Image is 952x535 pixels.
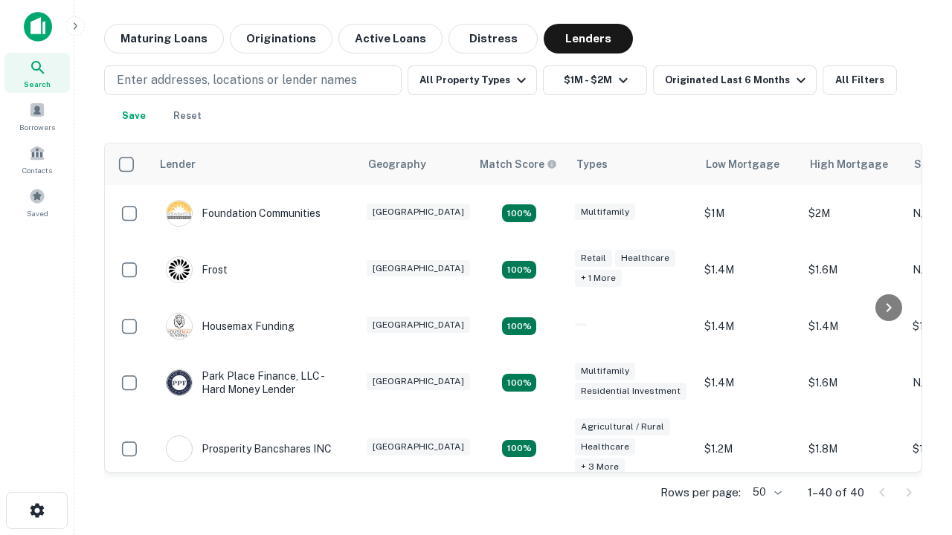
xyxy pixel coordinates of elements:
[576,155,608,173] div: Types
[615,250,675,267] div: Healthcare
[359,143,471,185] th: Geography
[653,65,817,95] button: Originated Last 6 Months
[24,78,51,90] span: Search
[697,411,801,486] td: $1.2M
[19,121,55,133] span: Borrowers
[706,155,779,173] div: Low Mortgage
[575,363,635,380] div: Multifamily
[367,438,470,455] div: [GEOGRAPHIC_DATA]
[27,207,48,219] span: Saved
[502,261,536,279] div: Matching Properties: 4, hasApolloMatch: undefined
[747,481,784,503] div: 50
[166,200,321,227] div: Foundation Communities
[110,101,158,131] button: Save your search to get updates of matches that match your search criteria.
[164,101,211,131] button: Reset
[166,313,295,340] div: Housemax Funding
[575,204,635,221] div: Multifamily
[660,484,741,502] p: Rows per page:
[665,71,810,89] div: Originated Last 6 Months
[575,383,686,400] div: Residential Investment
[808,484,864,502] p: 1–40 of 40
[117,71,357,89] p: Enter addresses, locations or lender names
[4,182,70,222] a: Saved
[367,204,470,221] div: [GEOGRAPHIC_DATA]
[810,155,888,173] div: High Mortgage
[697,185,801,241] td: $1M
[480,156,557,172] div: Capitalize uses an advanced AI algorithm to match your search with the best lender. The match sco...
[471,143,567,185] th: Capitalize uses an advanced AI algorithm to match your search with the best lender. The match sco...
[801,241,905,298] td: $1.6M
[502,204,536,222] div: Matching Properties: 4, hasApolloMatch: undefined
[166,435,332,462] div: Prosperity Bancshares INC
[368,155,426,173] div: Geography
[801,143,905,185] th: High Mortgage
[24,12,52,42] img: capitalize-icon.png
[575,438,635,455] div: Healthcare
[544,24,633,53] button: Lenders
[480,156,554,172] h6: Match Score
[801,185,905,241] td: $2M
[697,298,801,354] td: $1.4M
[697,143,801,185] th: Low Mortgage
[167,370,192,395] img: picture
[167,314,192,339] img: picture
[567,143,697,185] th: Types
[4,53,70,93] a: Search
[22,164,52,176] span: Contacts
[408,65,537,95] button: All Property Types
[575,458,625,476] div: + 3 more
[338,24,443,53] button: Active Loans
[502,374,536,392] div: Matching Properties: 4, hasApolloMatch: undefined
[104,24,224,53] button: Maturing Loans
[801,354,905,411] td: $1.6M
[697,241,801,298] td: $1.4M
[367,317,470,334] div: [GEOGRAPHIC_DATA]
[4,96,70,136] a: Borrowers
[575,418,670,435] div: Agricultural / Rural
[104,65,402,95] button: Enter addresses, locations or lender names
[878,369,952,440] iframe: Chat Widget
[575,270,622,287] div: + 1 more
[823,65,897,95] button: All Filters
[448,24,538,53] button: Distress
[167,201,192,226] img: picture
[801,411,905,486] td: $1.8M
[575,250,612,267] div: Retail
[167,436,192,461] img: picture
[167,257,192,282] img: picture
[367,260,470,277] div: [GEOGRAPHIC_DATA]
[230,24,332,53] button: Originations
[801,298,905,354] td: $1.4M
[502,317,536,335] div: Matching Properties: 4, hasApolloMatch: undefined
[4,139,70,179] a: Contacts
[160,155,196,173] div: Lender
[697,354,801,411] td: $1.4M
[151,143,359,185] th: Lender
[166,256,228,283] div: Frost
[502,440,536,458] div: Matching Properties: 7, hasApolloMatch: undefined
[543,65,647,95] button: $1M - $2M
[367,373,470,390] div: [GEOGRAPHIC_DATA]
[166,369,344,396] div: Park Place Finance, LLC - Hard Money Lender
